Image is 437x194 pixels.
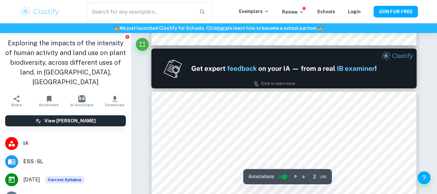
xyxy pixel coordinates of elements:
span: [DATE] [23,176,40,184]
span: Annotations [248,173,274,180]
div: This exemplar is based on the current syllabus. Feel free to refer to it for inspiration/ideas wh... [45,176,84,183]
input: Search for any exemplars... [87,3,194,21]
button: Fullscreen [136,38,149,51]
button: Bookmark [33,92,65,110]
span: ESS - SL [23,158,126,165]
h6: View [PERSON_NAME] [44,117,96,124]
button: Download [98,92,131,110]
button: JOIN FOR FREE [374,6,418,17]
span: Current Syllabus [45,176,84,183]
button: AI Assistant [66,92,98,110]
img: AI Assistant [78,95,85,102]
a: Schools [317,9,335,14]
img: Clastify logo [19,5,60,18]
span: 🏫 [318,26,323,31]
button: Help and Feedback [418,171,431,184]
h6: We just launched Clastify for Schools. Click to learn how to become a school partner. [1,25,436,32]
img: Ad [151,49,417,88]
span: IA [23,140,126,147]
span: / 35 [320,174,327,180]
h1: Exploring the impacts of the intensity of human activity and land use on plant biodiversity, acro... [5,38,126,87]
span: 🏫 [114,26,119,31]
span: Bookmark [39,103,59,107]
span: Share [11,103,22,107]
span: Download [105,103,124,107]
p: Exemplars [239,8,269,15]
a: here [218,26,228,31]
p: Review [282,8,304,16]
span: AI Assistant [70,103,93,107]
button: View [PERSON_NAME] [5,115,126,126]
button: Report issue [125,34,130,39]
a: Login [348,9,361,14]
